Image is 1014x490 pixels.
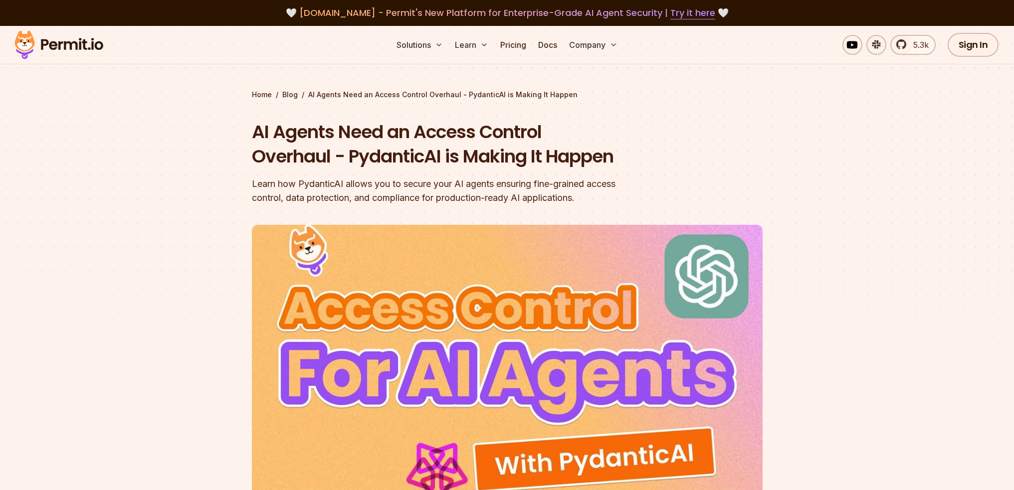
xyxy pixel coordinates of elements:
div: Learn how PydanticAI allows you to secure your AI agents ensuring fine-grained access control, da... [252,177,635,205]
a: Try it here [670,6,715,19]
span: [DOMAIN_NAME] - Permit's New Platform for Enterprise-Grade AI Agent Security | [299,6,715,19]
img: Permit logo [10,28,108,62]
a: Blog [282,90,298,100]
a: Pricing [496,35,530,55]
div: 🤍 🤍 [24,6,990,20]
button: Learn [451,35,492,55]
button: Company [565,35,621,55]
button: Solutions [393,35,447,55]
a: 5.3k [890,35,936,55]
a: Sign In [948,33,999,57]
span: 5.3k [907,39,929,51]
a: Docs [534,35,561,55]
div: / / [252,90,763,100]
h1: AI Agents Need an Access Control Overhaul - PydanticAI is Making It Happen [252,120,635,169]
a: Home [252,90,272,100]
